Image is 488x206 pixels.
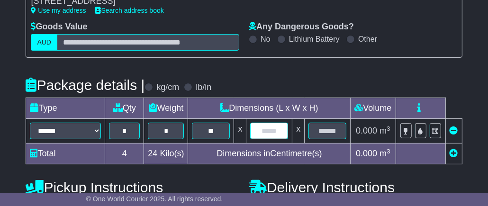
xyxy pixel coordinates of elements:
label: Any Dangerous Goods? [249,22,354,32]
h4: Pickup Instructions [26,179,239,195]
label: No [261,35,270,44]
td: Total [26,143,105,164]
span: 24 [148,149,157,158]
span: m [380,126,390,135]
td: Dimensions in Centimetre(s) [188,143,351,164]
sup: 3 [387,148,390,155]
td: Type [26,98,105,119]
label: Other [358,35,377,44]
label: Goods Value [31,22,87,32]
td: Qty [105,98,144,119]
span: © One World Courier 2025. All rights reserved. [86,195,223,203]
td: 4 [105,143,144,164]
a: Search address book [95,7,163,14]
td: x [234,119,246,143]
a: Use my address [31,7,86,14]
td: Weight [144,98,188,119]
label: Lithium Battery [289,35,340,44]
span: m [380,149,390,158]
td: Volume [351,98,396,119]
h4: Package details | [26,77,145,93]
td: Kilo(s) [144,143,188,164]
span: 0.000 [356,149,377,158]
a: Add new item [450,149,458,158]
label: AUD [31,34,57,51]
span: 0.000 [356,126,377,135]
td: Dimensions (L x W x H) [188,98,351,119]
label: lb/in [196,82,211,93]
label: kg/cm [156,82,179,93]
h4: Delivery Instructions [249,179,462,195]
sup: 3 [387,125,390,132]
td: x [292,119,305,143]
a: Remove this item [450,126,458,135]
